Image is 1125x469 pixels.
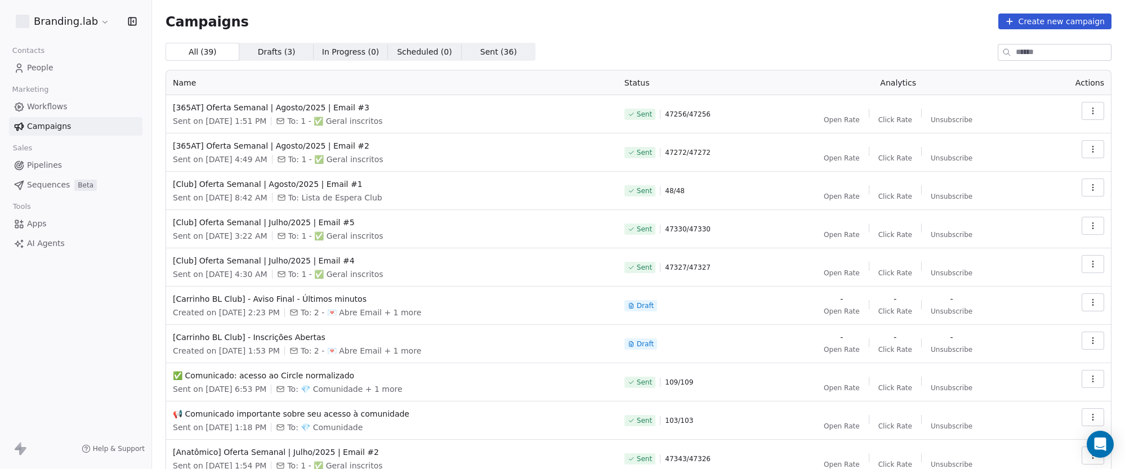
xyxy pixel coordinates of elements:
span: - [840,332,843,343]
span: Apps [27,218,47,230]
span: Open Rate [824,192,860,201]
span: Campaigns [27,120,71,132]
span: [Club] Oferta Semanal | Julho/2025 | Email #4 [173,255,611,266]
span: 📢 Comunicado importante sobre seu acesso à comunidade [173,408,611,419]
span: Sent on [DATE] 4:49 AM [173,154,267,165]
span: Open Rate [824,383,860,392]
span: 47343 / 47326 [665,454,711,463]
span: Unsubscribe [931,154,972,163]
span: - [950,332,953,343]
span: ✅ Comunicado: acesso ao Circle normalizado [173,370,611,381]
span: Click Rate [878,383,912,392]
a: People [9,59,142,77]
button: Branding.lab [14,12,112,31]
span: Click Rate [878,230,912,239]
a: AI Agents [9,234,142,253]
span: Scheduled ( 0 ) [397,46,452,58]
span: To: Lista de Espera Club [288,192,382,203]
span: [365AT] Oferta Semanal | Agosto/2025 | Email #2 [173,140,611,151]
span: Campaigns [166,14,249,29]
span: Draft [637,301,654,310]
span: Click Rate [878,422,912,431]
span: 103 / 103 [665,416,693,425]
span: Unsubscribe [931,192,972,201]
span: Help & Support [93,444,145,453]
span: Open Rate [824,115,860,124]
span: Open Rate [824,154,860,163]
a: Apps [9,215,142,233]
span: [365AT] Oferta Semanal | Agosto/2025 | Email #3 [173,102,611,113]
span: - [894,332,896,343]
span: Unsubscribe [931,460,972,469]
span: Unsubscribe [931,269,972,278]
span: Sent [637,225,652,234]
span: - [840,293,843,305]
span: 47256 / 47256 [665,110,711,119]
a: Help & Support [82,444,145,453]
span: Click Rate [878,345,912,354]
span: Open Rate [824,269,860,278]
span: Click Rate [878,115,912,124]
span: Click Rate [878,269,912,278]
span: Workflows [27,101,68,113]
span: To: 1 - ✅ Geral inscritos [287,115,382,127]
span: Sent on [DATE] 1:18 PM [173,422,266,433]
span: 47330 / 47330 [665,225,711,234]
th: Name [166,70,618,95]
th: Analytics [758,70,1038,95]
span: Sent [637,263,652,272]
span: Click Rate [878,154,912,163]
span: [Carrinho BL Club] - Aviso Final - Últimos minutos [173,293,611,305]
span: Sent [637,454,652,463]
span: Draft [637,340,654,349]
span: To: 💎 Comunidade + 1 more [287,383,402,395]
span: Sent [637,416,652,425]
span: AI Agents [27,238,65,249]
span: Sent on [DATE] 3:22 AM [173,230,267,242]
span: Open Rate [824,230,860,239]
button: Create new campaign [998,14,1111,29]
span: Unsubscribe [931,115,972,124]
span: [Club] Oferta Semanal | Julho/2025 | Email #5 [173,217,611,228]
span: Unsubscribe [931,345,972,354]
span: Open Rate [824,345,860,354]
span: Unsubscribe [931,383,972,392]
span: Sent on [DATE] 6:53 PM [173,383,266,395]
span: 47327 / 47327 [665,263,711,272]
span: Open Rate [824,307,860,316]
span: 48 / 48 [665,186,685,195]
span: Sent ( 36 ) [480,46,517,58]
span: To: 1 - ✅ Geral inscritos [288,269,383,280]
span: Marketing [7,81,53,98]
span: Sent [637,378,652,387]
span: Unsubscribe [931,307,972,316]
a: Workflows [9,97,142,116]
span: Open Rate [824,460,860,469]
a: SequencesBeta [9,176,142,194]
span: Sent on [DATE] 8:42 AM [173,192,267,203]
span: Sales [8,140,37,157]
span: [Anatômico] Oferta Semanal | Julho/2025 | Email #2 [173,446,611,458]
span: [Club] Oferta Semanal | Agosto/2025 | Email #1 [173,178,611,190]
span: Sent on [DATE] 4:30 AM [173,269,267,280]
span: Sent [637,148,652,157]
span: To: 1 - ✅ Geral inscritos [288,154,383,165]
span: Click Rate [878,460,912,469]
span: 47272 / 47272 [665,148,711,157]
span: Open Rate [824,422,860,431]
span: Unsubscribe [931,230,972,239]
span: Created on [DATE] 2:23 PM [173,307,280,318]
span: To: 2 - 💌 Abre Email + 1 more [301,307,421,318]
span: Sent on [DATE] 1:51 PM [173,115,266,127]
span: Click Rate [878,307,912,316]
span: - [950,293,953,305]
span: Sent [637,186,652,195]
span: Drafts ( 3 ) [258,46,296,58]
span: Tools [8,198,35,215]
span: In Progress ( 0 ) [322,46,380,58]
span: Sent [637,110,652,119]
span: Unsubscribe [931,422,972,431]
span: To: 💎 Comunidade [287,422,363,433]
th: Actions [1038,70,1111,95]
span: 109 / 109 [665,378,693,387]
